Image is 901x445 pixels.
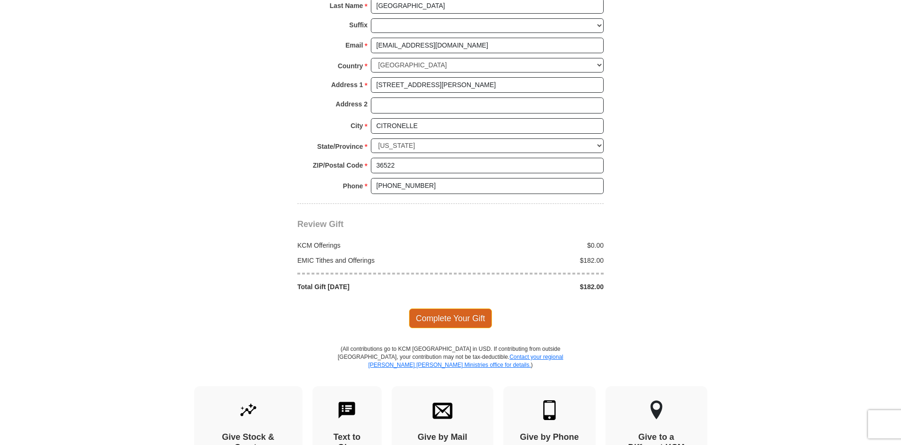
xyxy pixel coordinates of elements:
[343,179,363,193] strong: Phone
[408,432,477,443] h4: Give by Mail
[293,282,451,291] div: Total Gift [DATE]
[450,282,609,291] div: $182.00
[336,97,368,111] strong: Address 2
[349,18,368,32] strong: Suffix
[317,140,363,153] strong: State/Province
[293,256,451,265] div: EMIC Tithes and Offerings
[337,400,357,420] img: text-to-give.svg
[540,400,559,420] img: mobile.svg
[338,59,363,73] strong: Country
[297,219,344,229] span: Review Gift
[409,308,492,328] span: Complete Your Gift
[433,400,452,420] img: envelope.svg
[450,241,609,250] div: $0.00
[450,256,609,265] div: $182.00
[650,400,663,420] img: other-region
[238,400,258,420] img: give-by-stock.svg
[351,119,363,132] strong: City
[313,159,363,172] strong: ZIP/Postal Code
[293,241,451,250] div: KCM Offerings
[337,345,564,386] p: (All contributions go to KCM [GEOGRAPHIC_DATA] in USD. If contributing from outside [GEOGRAPHIC_D...
[520,432,579,443] h4: Give by Phone
[345,39,363,52] strong: Email
[331,78,363,91] strong: Address 1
